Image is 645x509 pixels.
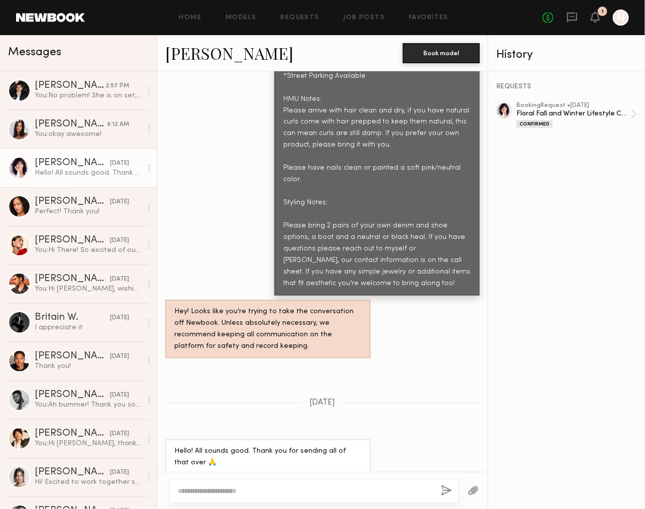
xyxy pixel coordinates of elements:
a: Requests [281,15,319,21]
div: [PERSON_NAME] [35,81,105,91]
div: 9:12 AM [107,120,129,130]
div: Hello! All sounds good. Thank you for sending all of that over 🙏 [174,446,362,469]
div: Perfect! Thank you! [35,207,142,216]
a: N [613,10,629,26]
div: 2:57 PM [105,81,129,91]
div: [PERSON_NAME] [35,274,110,284]
span: [DATE] [310,399,336,407]
div: You: Hi [PERSON_NAME], thank you for getting back to us! We completely understand and respect you... [35,439,142,448]
button: Book model [403,43,480,63]
div: [DATE] [110,313,129,323]
div: Floral Fall and Winter Lifestyle Campaign 2025 [516,109,631,118]
div: Confirmed [516,120,553,128]
span: Messages [8,47,61,58]
div: [PERSON_NAME] [35,158,110,168]
div: [DATE] [110,391,129,400]
div: [PERSON_NAME] [35,467,110,477]
div: [DATE] [110,275,129,284]
div: [PERSON_NAME] [35,390,110,400]
a: [PERSON_NAME] [165,42,293,64]
div: Hi! Excited to work together soon :). [35,477,142,487]
div: You: Hi [PERSON_NAME], wishing you safe travels! We are moving forward with another talent for th... [35,284,142,294]
div: [DATE] [110,197,129,207]
div: History [496,49,637,61]
div: [PERSON_NAME] [35,197,110,207]
a: Home [179,15,202,21]
div: You: Hi There! So excited of our upcoming campaign. Here is a revised deck + call sheet with impo... [35,245,142,255]
div: You: okay awesome! [35,130,142,139]
div: [PERSON_NAME] [35,351,110,361]
div: [DATE] [110,236,129,245]
div: [PERSON_NAME] [35,429,110,439]
div: Hey! Looks like you’re trying to take the conversation off Newbook. Unless absolutely necessary, ... [174,306,362,352]
div: [DATE] [110,468,129,477]
div: You: Ah bummer! Thank you so much for the quick reply. We are trying to fill a last minute gap, a... [35,400,142,410]
div: booking Request • [DATE] [516,102,631,109]
a: Book model [403,48,480,57]
a: Job Posts [344,15,385,21]
div: 1 [601,9,604,15]
div: [DATE] [110,159,129,168]
a: Favorites [409,15,449,21]
div: [PERSON_NAME] [35,235,110,245]
div: I appreciate it [35,323,142,332]
div: You: No problem! She is on set, but I will let her know you've sent a message! [35,91,142,100]
div: Thank you! [35,361,142,371]
div: [DATE] [110,352,129,361]
a: bookingRequest •[DATE]Floral Fall and Winter Lifestyle Campaign 2025Confirmed [516,102,637,128]
div: [PERSON_NAME] [35,119,107,130]
div: Hello! All sounds good. Thank you for sending all of that over 🙏 [35,168,142,178]
a: Models [226,15,256,21]
div: [DATE] [110,429,129,439]
div: REQUESTS [496,83,637,90]
div: Britain W. [35,313,110,323]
